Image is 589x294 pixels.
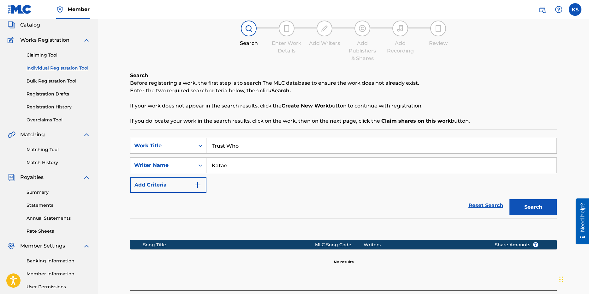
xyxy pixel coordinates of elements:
[334,252,354,265] p: No results
[245,25,253,32] img: step indicator icon for Search
[27,117,90,123] a: Overclaims Tool
[465,199,506,212] a: Reset Search
[569,3,581,16] div: User Menu
[8,36,16,44] img: Works Registration
[68,6,90,13] span: Member
[130,138,557,218] form: Search Form
[83,242,90,250] img: expand
[283,25,290,32] img: step indicator icon for Enter Work Details
[555,6,562,13] img: help
[27,52,90,58] a: Claiming Tool
[271,88,291,94] strong: Search.
[8,242,15,250] img: Member Settings
[381,118,451,124] strong: Claim shares on this work
[533,242,538,247] span: ?
[134,162,191,169] div: Writer Name
[364,242,485,248] div: Writers
[552,3,565,16] div: Help
[7,4,15,34] div: Need help?
[321,25,328,32] img: step indicator icon for Add Writers
[83,36,90,44] img: expand
[396,25,404,32] img: step indicator icon for Add Recording
[130,79,557,87] p: Before registering a work, the first step is to search The MLC database to ensure the work does n...
[130,72,148,78] b: Search
[8,21,40,29] a: CatalogCatalog
[315,242,364,248] div: MLC Song Code
[8,131,15,138] img: Matching
[8,21,15,29] img: Catalog
[20,36,69,44] span: Works Registration
[536,3,549,16] a: Public Search
[309,40,340,47] div: Add Writers
[384,40,416,55] div: Add Recording
[83,131,90,138] img: expand
[83,174,90,181] img: expand
[27,159,90,166] a: Match History
[538,6,546,13] img: search
[571,199,589,244] iframe: Resource Center
[27,271,90,277] a: Member Information
[509,199,557,215] button: Search
[557,264,589,294] iframe: Chat Widget
[27,78,90,84] a: Bulk Registration Tool
[130,102,557,110] p: If your work does not appear in the search results, click the button to continue with registration.
[27,202,90,209] a: Statements
[422,40,454,47] div: Review
[20,21,40,29] span: Catalog
[130,177,206,193] button: Add Criteria
[359,25,366,32] img: step indicator icon for Add Publishers & Shares
[233,40,265,47] div: Search
[27,284,90,290] a: User Permissions
[27,91,90,97] a: Registration Drafts
[194,181,201,189] img: 9d2ae6d4665cec9f34b9.svg
[56,6,64,13] img: Top Rightsholder
[143,242,315,248] div: Song Title
[27,189,90,196] a: Summary
[434,25,442,32] img: step indicator icon for Review
[20,174,44,181] span: Royalties
[130,87,557,95] p: Enter the two required search criteria below, then click
[282,103,329,109] strong: Create New Work
[27,215,90,222] a: Annual Statements
[27,104,90,110] a: Registration History
[20,131,45,138] span: Matching
[559,270,563,289] div: Drag
[271,40,302,55] div: Enter Work Details
[134,142,191,150] div: Work Title
[20,242,65,250] span: Member Settings
[8,174,15,181] img: Royalties
[27,228,90,235] a: Rate Sheets
[27,146,90,153] a: Matching Tool
[347,40,378,62] div: Add Publishers & Shares
[8,5,32,14] img: MLC Logo
[130,117,557,125] p: If you do locate your work in the search results, click on the work, then on the next page, click...
[27,258,90,264] a: Banking Information
[495,242,538,248] span: Share Amounts
[27,65,90,71] a: Individual Registration Tool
